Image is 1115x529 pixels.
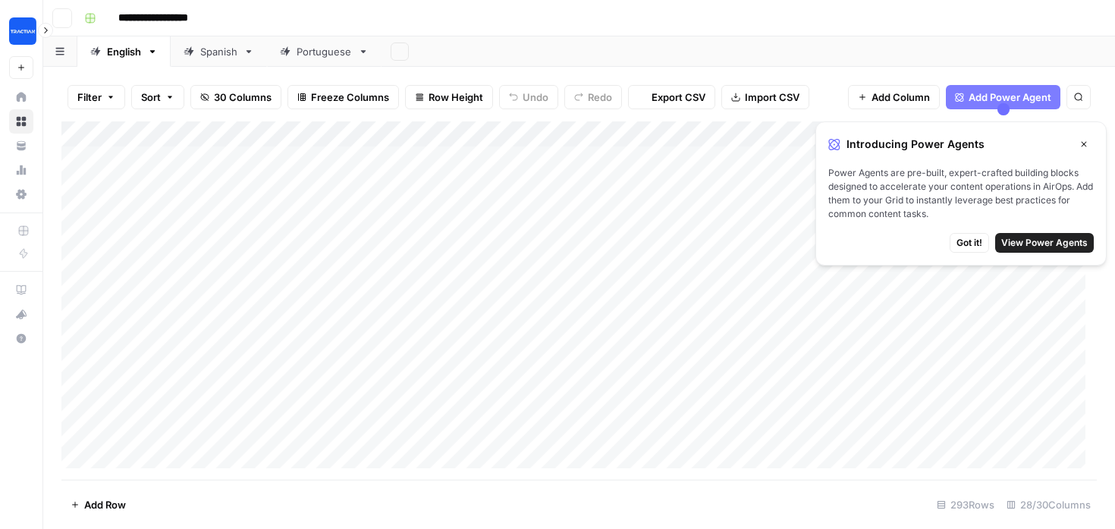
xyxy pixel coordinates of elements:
[9,17,36,45] img: Tractian Logo
[652,90,705,105] span: Export CSV
[9,12,33,50] button: Workspace: Tractian
[311,90,389,105] span: Freeze Columns
[214,90,272,105] span: 30 Columns
[61,493,135,517] button: Add Row
[77,90,102,105] span: Filter
[9,278,33,302] a: AirOps Academy
[84,497,126,512] span: Add Row
[950,233,989,253] button: Got it!
[9,109,33,134] a: Browse
[429,90,483,105] span: Row Height
[9,182,33,206] a: Settings
[287,85,399,109] button: Freeze Columns
[931,493,1000,517] div: 293 Rows
[10,303,33,326] div: What's new?
[995,233,1094,253] button: View Power Agents
[190,85,281,109] button: 30 Columns
[107,44,141,59] div: English
[405,85,493,109] button: Row Height
[171,36,267,67] a: Spanish
[297,44,352,59] div: Portuguese
[828,166,1094,221] span: Power Agents are pre-built, expert-crafted building blocks designed to accelerate your content op...
[68,85,125,109] button: Filter
[77,36,171,67] a: English
[9,134,33,158] a: Your Data
[267,36,382,67] a: Portuguese
[141,90,161,105] span: Sort
[872,90,930,105] span: Add Column
[628,85,715,109] button: Export CSV
[1000,493,1097,517] div: 28/30 Columns
[956,236,982,250] span: Got it!
[721,85,809,109] button: Import CSV
[200,44,237,59] div: Spanish
[588,90,612,105] span: Redo
[9,85,33,109] a: Home
[9,158,33,182] a: Usage
[848,85,940,109] button: Add Column
[564,85,622,109] button: Redo
[828,134,1094,154] div: Introducing Power Agents
[745,90,799,105] span: Import CSV
[499,85,558,109] button: Undo
[9,302,33,326] button: What's new?
[9,326,33,351] button: Help + Support
[523,90,548,105] span: Undo
[969,90,1051,105] span: Add Power Agent
[131,85,184,109] button: Sort
[946,85,1060,109] button: Add Power Agent
[1001,236,1088,250] span: View Power Agents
